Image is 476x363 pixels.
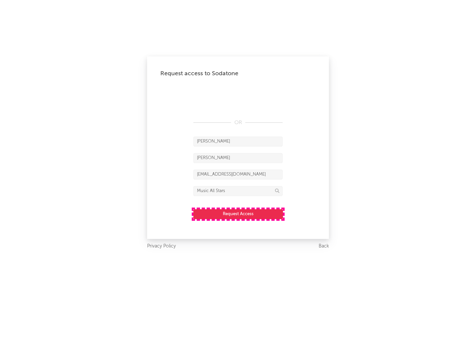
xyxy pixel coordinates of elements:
a: Privacy Policy [147,242,176,250]
div: OR [193,119,283,127]
input: Last Name [193,153,283,163]
input: Email [193,170,283,180]
input: Division [193,186,283,196]
div: Request access to Sodatone [160,70,316,78]
button: Request Access [193,209,283,219]
input: First Name [193,137,283,147]
a: Back [319,242,329,250]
